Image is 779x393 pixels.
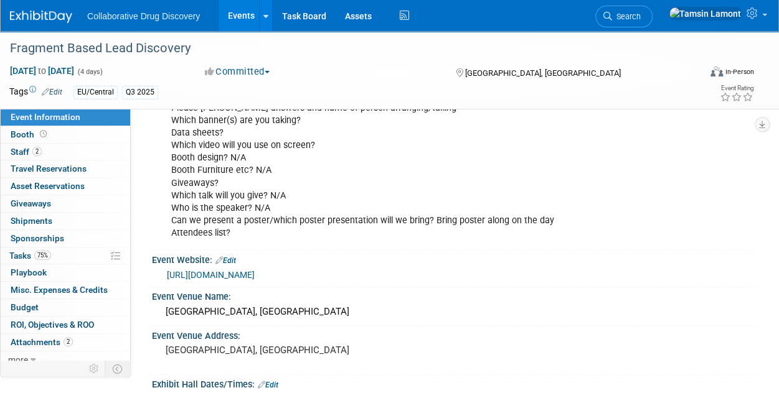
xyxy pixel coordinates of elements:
a: Edit [258,381,278,389]
a: Sponsorships [1,230,130,247]
img: Tamsin Lamont [669,7,742,21]
span: (4 days) [77,68,103,76]
a: more [1,351,130,368]
span: ROI, Objectives & ROO [11,320,94,330]
td: Tags [9,85,62,99]
span: [GEOGRAPHIC_DATA], [GEOGRAPHIC_DATA] [465,68,621,78]
span: to [36,66,48,76]
a: Budget [1,299,130,316]
span: Attachments [11,337,73,347]
div: Fragment Based Lead Discovery [6,37,691,60]
a: Misc. Expenses & Credits [1,282,130,298]
div: Q3 2025 [122,86,158,99]
span: Tasks [9,251,51,261]
span: Search [612,12,641,21]
div: Exhibit Hall Dates/Times: [152,375,754,391]
a: Attachments2 [1,334,130,351]
div: EU/Central [73,86,118,99]
img: Format-Inperson.png [711,67,723,76]
span: Asset Reservations [11,181,85,191]
a: [URL][DOMAIN_NAME] [167,270,255,280]
div: Event Format [646,65,754,83]
a: Booth [1,126,130,143]
a: Playbook [1,264,130,281]
span: Booth not reserved yet [37,129,49,139]
div: Event Website: [152,251,754,267]
span: Booth [11,129,49,139]
span: Staff [11,147,42,157]
span: 75% [34,251,51,260]
div: Event Venue Name: [152,287,754,303]
a: Asset Reservations [1,178,130,195]
span: [DATE] [DATE] [9,65,75,76]
div: Event Rating [720,85,753,91]
span: Budget [11,302,39,312]
a: Event Information [1,109,130,126]
span: Shipments [11,216,52,226]
span: more [8,354,28,364]
a: ROI, Objectives & ROO [1,317,130,333]
span: Travel Reservations [11,164,87,173]
a: Staff2 [1,144,130,160]
td: Toggle Event Tabs [105,361,131,377]
pre: [GEOGRAPHIC_DATA], [GEOGRAPHIC_DATA] [166,344,389,356]
button: Committed [201,65,275,78]
span: Collaborative Drug Discovery [87,11,200,21]
div: In-Person [725,67,754,76]
span: Misc. Expenses & Credits [11,285,108,295]
a: Edit [215,256,236,265]
td: Personalize Event Tab Strip [83,361,105,377]
div: Conference items to be planned by lead: Lead = [PERSON_NAME] Booth # Package: Passes: 2 SPECIFIC ... [163,9,635,246]
div: [GEOGRAPHIC_DATA], [GEOGRAPHIC_DATA] [161,302,745,321]
a: Giveaways [1,195,130,212]
a: Tasks75% [1,247,130,264]
span: Giveaways [11,198,51,208]
span: 2 [64,337,73,346]
a: Edit [42,88,62,96]
div: Event Venue Address: [152,326,754,342]
span: Sponsorships [11,233,64,243]
img: ExhibitDay [10,11,72,23]
a: Shipments [1,213,130,229]
span: Event Information [11,112,80,122]
a: Search [595,6,653,27]
span: 2 [32,147,42,156]
span: Playbook [11,267,47,277]
a: Travel Reservations [1,160,130,177]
